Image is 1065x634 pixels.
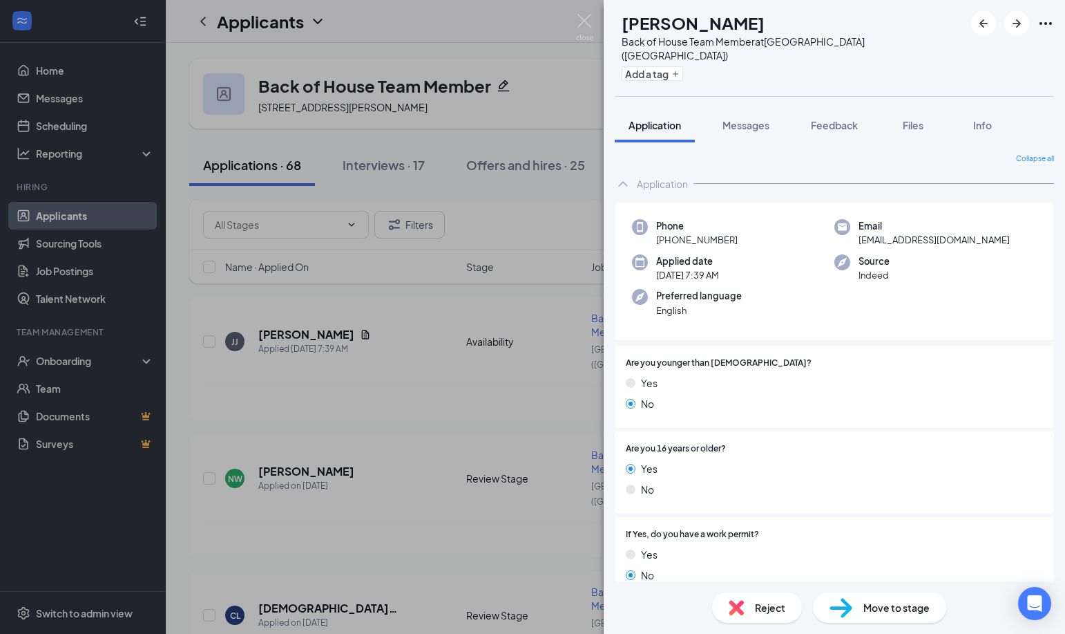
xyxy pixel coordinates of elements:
[656,268,719,282] span: [DATE] 7:39 AM
[622,66,683,81] button: PlusAdd a tag
[626,528,759,541] span: If Yes, do you have a work permit?
[656,304,742,317] span: English
[637,177,688,191] div: Application
[671,70,680,78] svg: Plus
[656,289,742,303] span: Preferred language
[626,357,812,370] span: Are you younger than [DEMOGRAPHIC_DATA]?
[1008,15,1025,32] svg: ArrowRight
[975,15,992,32] svg: ArrowLeftNew
[622,35,964,62] div: Back of House Team Member at [GEOGRAPHIC_DATA] ([GEOGRAPHIC_DATA])
[641,482,654,497] span: No
[615,176,631,192] svg: ChevronUp
[641,396,654,411] span: No
[641,375,658,391] span: Yes
[641,547,658,562] span: Yes
[1018,587,1051,620] div: Open Intercom Messenger
[656,233,738,247] span: [PHONE_NUMBER]
[1037,15,1054,32] svg: Ellipses
[641,461,658,476] span: Yes
[903,119,923,131] span: Files
[626,442,726,456] span: Are you 16 years or older?
[755,600,785,615] span: Reject
[622,11,765,35] h1: [PERSON_NAME]
[811,119,858,131] span: Feedback
[629,119,681,131] span: Application
[656,254,719,268] span: Applied date
[1004,11,1029,36] button: ArrowRight
[641,568,654,583] span: No
[858,219,1010,233] span: Email
[858,233,1010,247] span: [EMAIL_ADDRESS][DOMAIN_NAME]
[656,219,738,233] span: Phone
[722,119,769,131] span: Messages
[863,600,930,615] span: Move to stage
[858,268,890,282] span: Indeed
[1016,153,1054,165] span: Collapse all
[971,11,996,36] button: ArrowLeftNew
[973,119,992,131] span: Info
[858,254,890,268] span: Source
